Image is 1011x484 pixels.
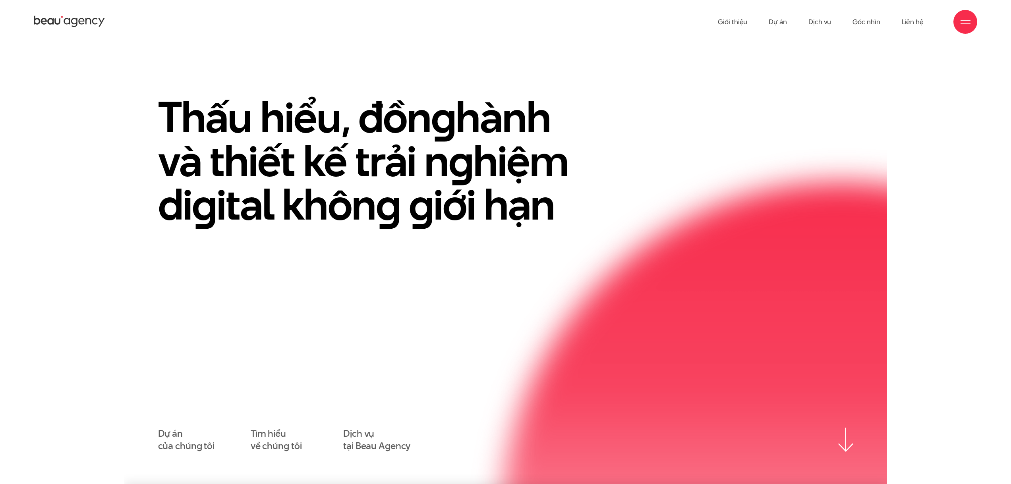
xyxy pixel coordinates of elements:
[251,428,302,452] a: Tìm hiểuvề chúng tôi
[192,175,217,234] en: g
[448,131,473,191] en: g
[431,87,456,147] en: g
[409,175,433,234] en: g
[343,428,410,452] a: Dịch vụtại Beau Agency
[158,95,595,226] h1: Thấu hiểu, đồn hành và thiết kế trải n hiệm di ital khôn iới hạn
[376,175,400,234] en: g
[158,428,215,452] a: Dự áncủa chúng tôi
